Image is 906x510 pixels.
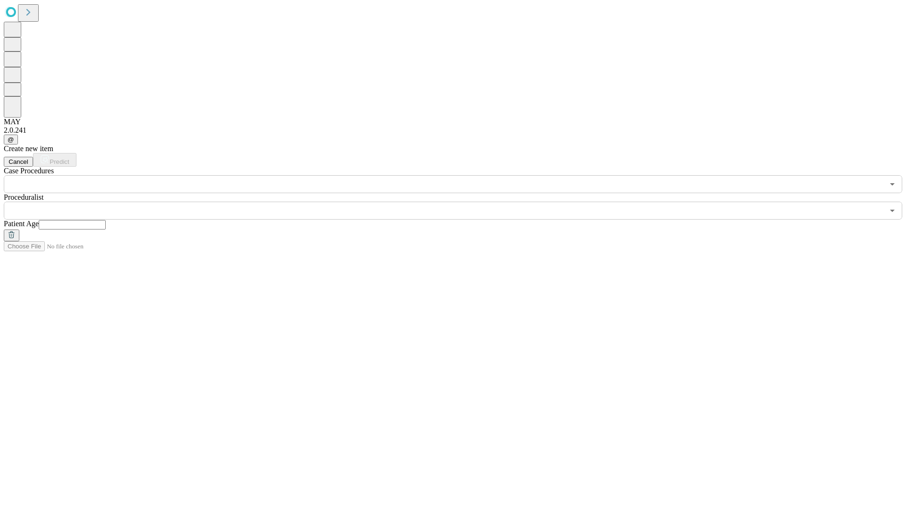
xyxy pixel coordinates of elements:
[4,157,33,167] button: Cancel
[4,193,43,201] span: Proceduralist
[4,118,902,126] div: MAY
[886,178,899,191] button: Open
[4,126,902,135] div: 2.0.241
[8,136,14,143] span: @
[4,135,18,144] button: @
[886,204,899,217] button: Open
[50,158,69,165] span: Predict
[4,144,53,153] span: Create new item
[8,158,28,165] span: Cancel
[4,167,54,175] span: Scheduled Procedure
[33,153,76,167] button: Predict
[4,220,39,228] span: Patient Age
